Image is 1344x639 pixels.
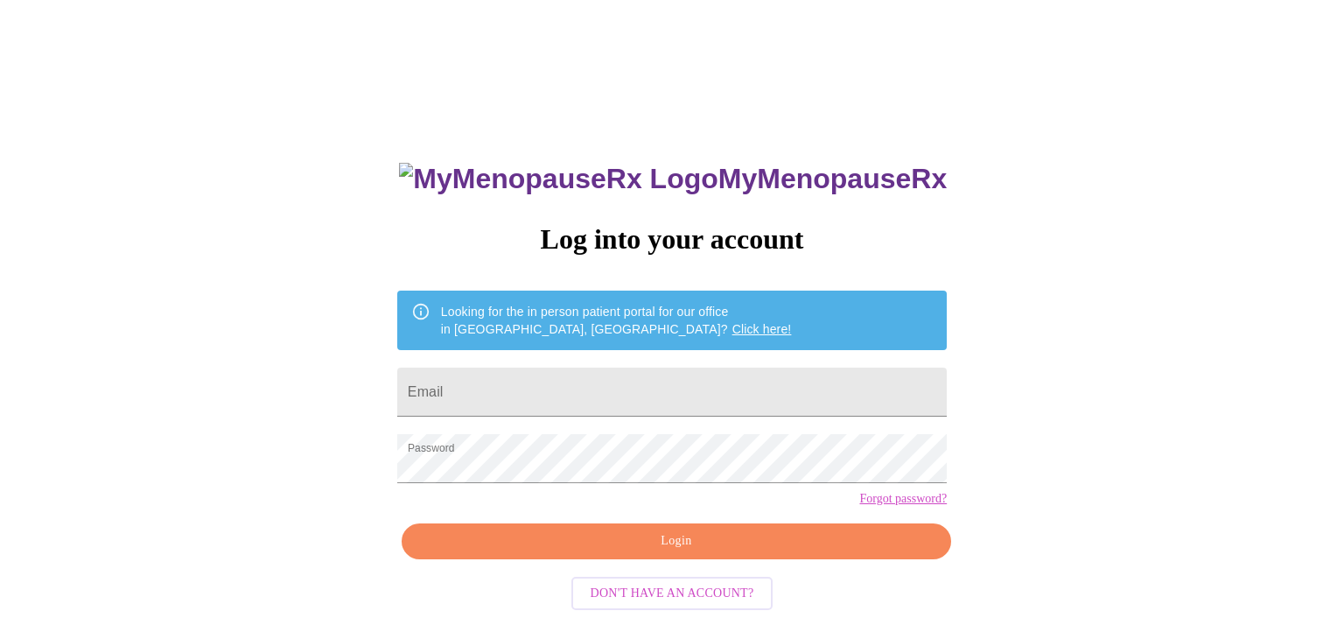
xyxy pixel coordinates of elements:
[591,583,754,605] span: Don't have an account?
[571,577,773,611] button: Don't have an account?
[441,296,792,345] div: Looking for the in person patient portal for our office in [GEOGRAPHIC_DATA], [GEOGRAPHIC_DATA]?
[732,322,792,336] a: Click here!
[402,523,951,559] button: Login
[859,492,947,506] a: Forgot password?
[422,530,931,552] span: Login
[399,163,947,195] h3: MyMenopauseRx
[567,584,778,599] a: Don't have an account?
[399,163,717,195] img: MyMenopauseRx Logo
[397,223,947,256] h3: Log into your account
